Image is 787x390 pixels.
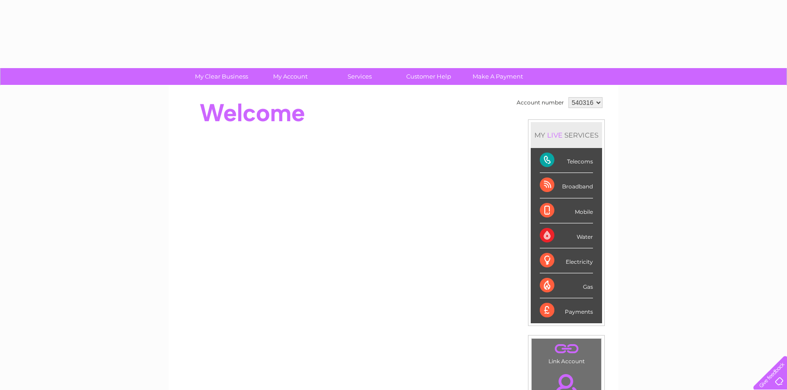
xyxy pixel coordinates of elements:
[514,95,566,110] td: Account number
[540,198,593,223] div: Mobile
[531,122,602,148] div: MY SERVICES
[531,338,602,367] td: Link Account
[540,248,593,273] div: Electricity
[540,273,593,298] div: Gas
[460,68,535,85] a: Make A Payment
[253,68,328,85] a: My Account
[322,68,397,85] a: Services
[184,68,259,85] a: My Clear Business
[540,298,593,323] div: Payments
[540,173,593,198] div: Broadband
[391,68,466,85] a: Customer Help
[534,341,599,357] a: .
[545,131,564,139] div: LIVE
[540,223,593,248] div: Water
[540,148,593,173] div: Telecoms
